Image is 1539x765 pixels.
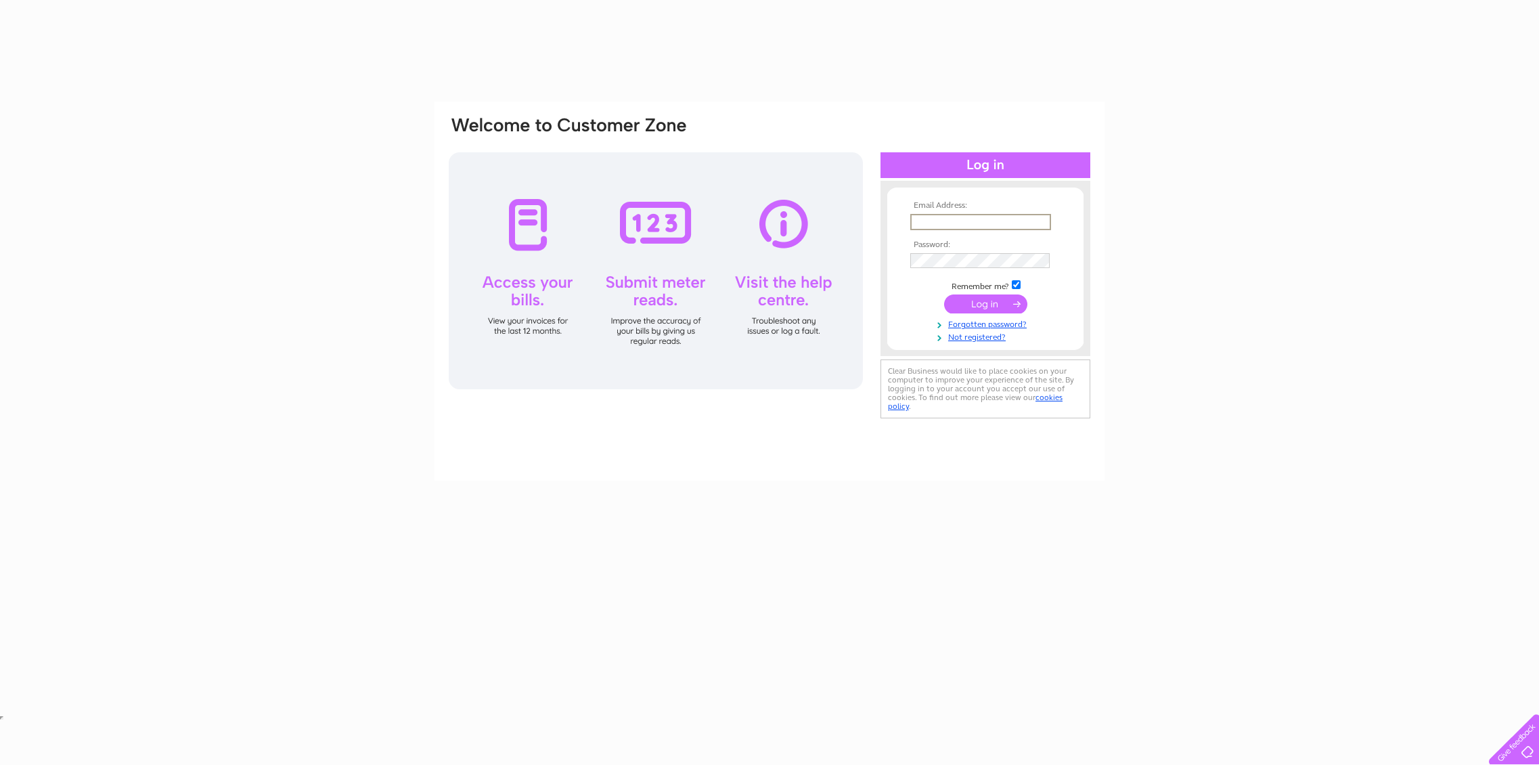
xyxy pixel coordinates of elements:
[907,278,1064,292] td: Remember me?
[907,240,1064,250] th: Password:
[910,317,1064,330] a: Forgotten password?
[907,201,1064,211] th: Email Address:
[944,294,1027,313] input: Submit
[880,359,1090,418] div: Clear Business would like to place cookies on your computer to improve your experience of the sit...
[910,330,1064,343] a: Not registered?
[888,393,1063,411] a: cookies policy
